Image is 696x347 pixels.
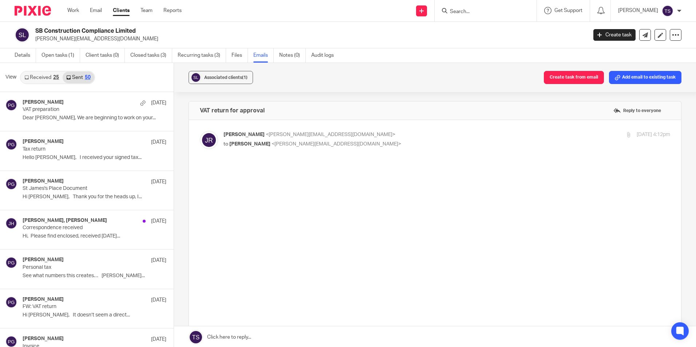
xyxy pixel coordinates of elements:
img: svg%3E [15,27,30,43]
img: svg%3E [5,99,17,111]
a: Email [90,7,102,14]
a: Open tasks (1) [41,48,80,63]
img: svg%3E [190,72,201,83]
a: Sent50 [63,72,94,83]
a: Audit logs [311,48,339,63]
img: svg%3E [5,139,17,150]
p: [DATE] [151,139,166,146]
p: Hello [PERSON_NAME], I received your signed tax... [23,155,166,161]
a: Reports [163,7,182,14]
p: [PERSON_NAME][EMAIL_ADDRESS][DOMAIN_NAME] [35,35,582,43]
span: Get Support [554,8,582,13]
button: Associated clients(1) [189,71,253,84]
p: St James's Place Document [23,186,138,192]
div: 50 [85,75,91,80]
span: [PERSON_NAME] [224,132,265,137]
span: View [5,73,16,81]
a: Client tasks (0) [86,48,125,63]
span: [PERSON_NAME] [229,141,270,147]
p: Correspondence received [23,225,138,231]
p: [PERSON_NAME] [618,7,658,14]
img: svg%3E [5,178,17,190]
span: <[PERSON_NAME][EMAIL_ADDRESS][DOMAIN_NAME]> [266,132,395,137]
input: Search [449,9,515,15]
p: [DATE] [151,218,166,225]
a: Received25 [21,72,63,83]
img: svg%3E [200,131,218,149]
h2: SB Construction Compliance Limited [35,27,473,35]
label: Reply to everyone [612,105,663,116]
h4: [PERSON_NAME] [23,296,64,303]
h4: [PERSON_NAME] [23,99,64,105]
p: Personal tax [23,264,138,271]
span: (1) [242,75,248,80]
a: Files [232,48,248,63]
p: Tax return [23,146,138,152]
p: [DATE] [151,178,166,186]
img: svg%3E [5,296,17,308]
p: [DATE] [151,99,166,107]
h4: [PERSON_NAME], [PERSON_NAME] [23,218,107,224]
button: Add email to existing task [609,71,681,84]
p: FW: VAT return [23,304,138,310]
p: [DATE] [151,296,166,304]
a: Notes (0) [279,48,306,63]
h4: [PERSON_NAME] [23,336,64,342]
a: Closed tasks (3) [130,48,172,63]
p: Dear [PERSON_NAME], We are beginning to work on your... [23,115,166,121]
p: See what numbers this creates… [PERSON_NAME]... [23,273,166,279]
img: svg%3E [5,218,17,229]
img: svg%3E [662,5,673,17]
a: Team [141,7,153,14]
span: <[PERSON_NAME][EMAIL_ADDRESS][DOMAIN_NAME]> [272,141,401,147]
span: to [224,141,228,147]
a: Create task [593,29,636,41]
p: VAT preparation [23,107,138,113]
h4: [PERSON_NAME] [23,178,64,184]
p: Hi [PERSON_NAME], It doesn’t seem a direct... [23,312,166,318]
p: [DATE] [151,336,166,343]
img: Pixie [15,6,51,16]
p: Hi, Please find enclosed, received [DATE]... [23,233,166,239]
div: 25 [53,75,59,80]
a: Recurring tasks (3) [178,48,226,63]
h4: VAT return for approval [200,107,265,114]
a: Work [67,7,79,14]
p: [DATE] [151,257,166,264]
p: Hi [PERSON_NAME], Thank you for the heads up, I... [23,194,166,200]
h4: [PERSON_NAME] [23,257,64,263]
span: Associated clients [204,75,248,80]
a: Details [15,48,36,63]
button: Create task from email [544,71,604,84]
img: svg%3E [5,257,17,268]
a: Emails [253,48,274,63]
h4: [PERSON_NAME] [23,139,64,145]
p: [DATE] 4:12pm [637,131,670,139]
a: Clients [113,7,130,14]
